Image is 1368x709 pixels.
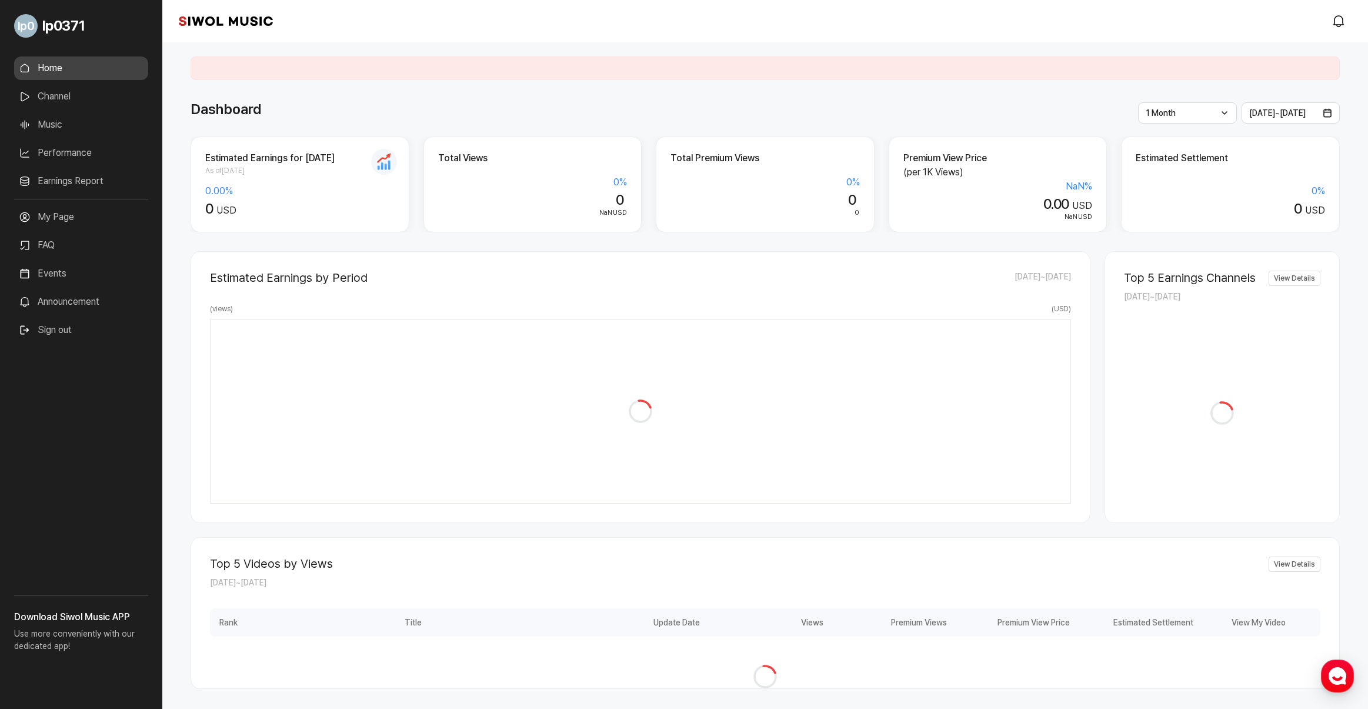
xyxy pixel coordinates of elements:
[14,205,148,229] a: My Page
[1294,200,1302,217] span: 0
[191,99,261,120] h1: Dashboard
[903,212,1093,222] div: USD
[1269,557,1320,572] a: View Details
[827,608,950,637] div: Premium Views
[1136,184,1325,198] div: 0 %
[903,179,1093,194] div: NaN %
[14,290,148,314] a: Announcement
[246,608,580,637] div: Title
[14,234,148,257] a: FAQ
[848,191,856,208] span: 0
[210,271,368,285] h2: Estimated Earnings by Period
[1015,271,1071,285] span: [DATE] ~ [DATE]
[14,262,148,285] a: Events
[855,208,859,217] span: 0
[205,200,213,217] span: 0
[1146,108,1176,118] span: 1 Month
[670,151,860,165] h2: Total Premium Views
[438,151,628,165] h2: Total Views
[14,169,148,193] a: Earnings Report
[599,208,612,217] span: NaN
[1328,9,1352,33] a: modal.notifications
[14,318,76,342] button: Sign out
[616,191,623,208] span: 0
[14,113,148,137] a: Music
[205,201,395,218] div: USD
[210,304,233,314] span: ( views )
[1065,212,1077,221] span: NaN
[14,9,148,42] a: Go to My Profile
[903,151,1093,165] h2: Premium View Price
[1124,292,1180,301] span: [DATE] ~ [DATE]
[1043,195,1069,212] span: 0.00
[210,608,1320,670] div: performance
[1136,151,1325,165] h2: Estimated Settlement
[14,85,148,108] a: Channel
[210,557,333,571] h2: Top 5 Videos by Views
[1124,271,1256,285] h2: Top 5 Earnings Channels
[903,165,1093,179] p: (per 1K Views)
[14,610,148,624] h3: Download Siwol Music APP
[1073,608,1197,637] div: Estimated Settlement
[1269,271,1320,286] a: View Details
[205,151,395,165] h2: Estimated Earnings for [DATE]
[210,608,246,637] div: Rank
[1052,304,1071,314] span: ( USD )
[205,165,395,176] span: As of [DATE]
[14,624,148,662] p: Use more conveniently with our dedicated app!
[1136,201,1325,218] div: USD
[14,141,148,165] a: Performance
[1249,108,1306,118] span: [DATE] ~ [DATE]
[210,578,266,587] span: [DATE] ~ [DATE]
[42,15,85,36] span: lp0371
[903,196,1093,213] div: USD
[1197,608,1320,637] div: View My Video
[205,184,395,198] div: 0.00 %
[580,608,703,637] div: Update Date
[438,175,628,189] div: 0 %
[1242,102,1340,124] button: [DATE]~[DATE]
[14,56,148,80] a: Home
[438,208,628,218] div: USD
[703,608,827,637] div: Views
[670,175,860,189] div: 0 %
[950,608,1074,637] div: Premium View Price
